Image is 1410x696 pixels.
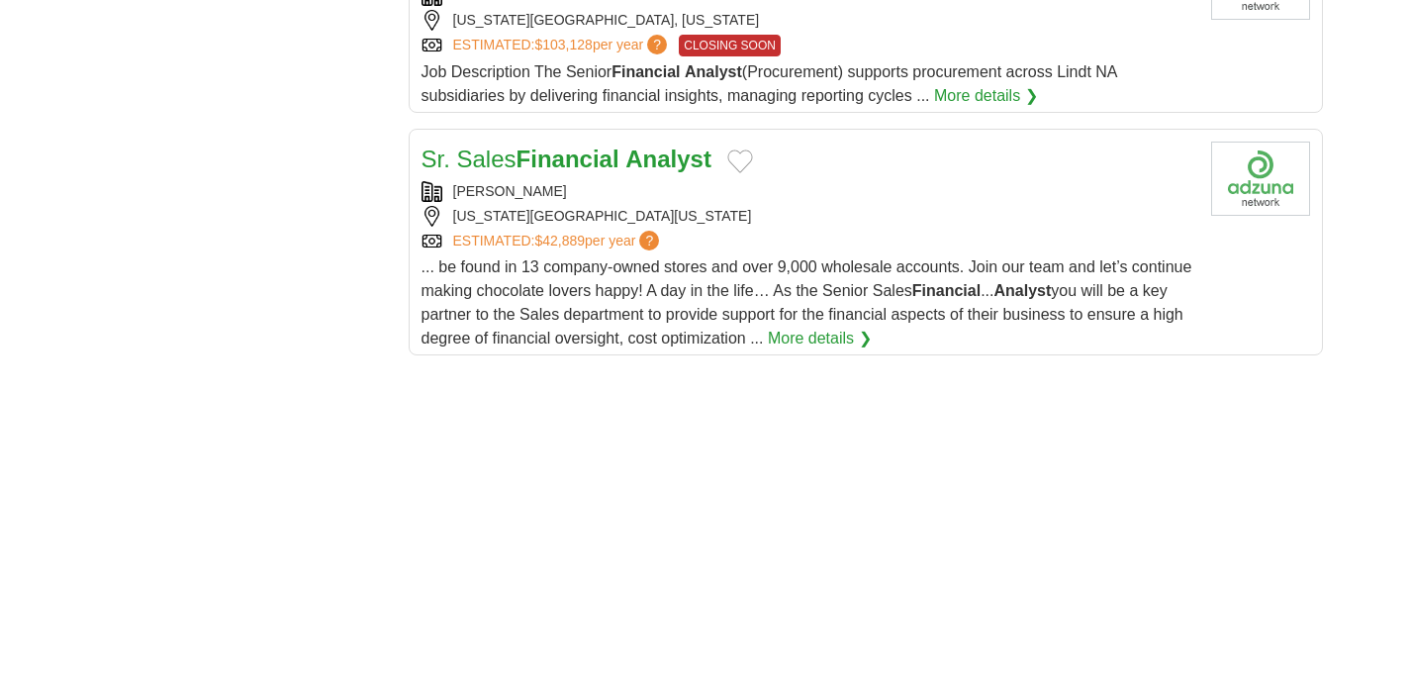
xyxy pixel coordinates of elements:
span: $103,128 [534,37,592,52]
a: ESTIMATED:$103,128per year? [453,35,672,56]
strong: Analyst [994,282,1052,299]
a: ESTIMATED:$42,889per year? [453,231,664,251]
strong: Financial [611,63,680,80]
img: Company logo [1211,142,1310,216]
strong: Analyst [685,63,742,80]
span: CLOSING SOON [679,35,781,56]
a: More details ❯ [768,327,872,350]
div: [US_STATE][GEOGRAPHIC_DATA], [US_STATE] [422,10,1195,31]
span: ? [639,231,659,250]
a: More details ❯ [934,84,1038,108]
a: Sr. SalesFinancial Analyst [422,146,711,172]
strong: Financial [517,146,619,172]
span: ... be found in 13 company-owned stores and over 9,000 wholesale accounts. Join our team and let’... [422,258,1192,347]
div: [US_STATE][GEOGRAPHIC_DATA][US_STATE] [422,206,1195,227]
strong: Financial [912,282,981,299]
span: $42,889 [534,233,585,249]
span: Job Description The Senior (Procurement) supports procurement across Lindt NA subsidiaries by del... [422,63,1117,104]
span: ? [647,35,667,54]
button: Add to favorite jobs [727,149,753,173]
div: [PERSON_NAME] [422,181,1195,202]
strong: Analyst [625,146,711,172]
